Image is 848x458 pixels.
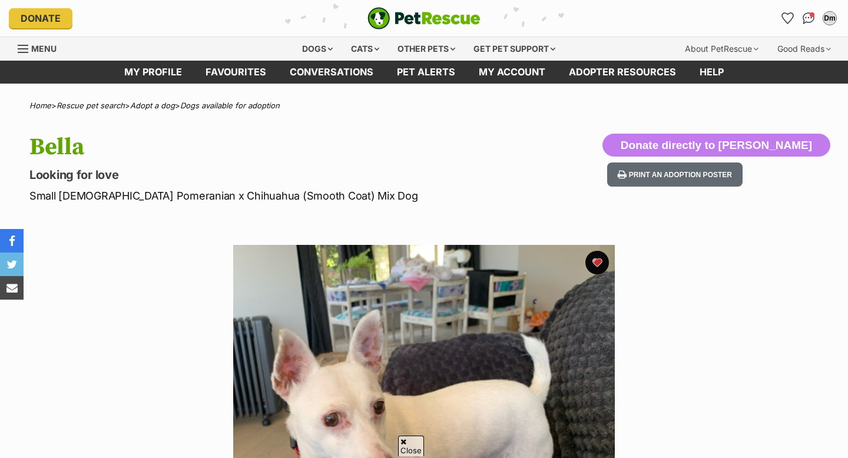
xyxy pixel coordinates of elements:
[389,37,463,61] div: Other pets
[769,37,839,61] div: Good Reads
[557,61,688,84] a: Adopter resources
[824,12,836,24] div: Dm
[778,9,797,28] a: Favourites
[367,7,481,29] img: logo-e224e6f780fb5917bec1dbf3a21bbac754714ae5b6737aabdf751b685950b380.svg
[467,61,557,84] a: My account
[9,8,72,28] a: Donate
[688,61,736,84] a: Help
[29,167,517,183] p: Looking for love
[29,134,517,161] h1: Bella
[398,436,424,456] span: Close
[29,101,51,110] a: Home
[31,44,57,54] span: Menu
[607,162,743,187] button: Print an adoption poster
[343,37,387,61] div: Cats
[602,134,830,157] button: Donate directly to [PERSON_NAME]
[803,12,815,24] img: chat-41dd97257d64d25036548639549fe6c8038ab92f7586957e7f3b1b290dea8141.svg
[820,9,839,28] button: My account
[465,37,564,61] div: Get pet support
[799,9,818,28] a: Conversations
[194,61,278,84] a: Favourites
[778,9,839,28] ul: Account quick links
[180,101,280,110] a: Dogs available for adoption
[18,37,65,58] a: Menu
[367,7,481,29] a: PetRescue
[112,61,194,84] a: My profile
[585,251,609,274] button: favourite
[130,101,175,110] a: Adopt a dog
[294,37,341,61] div: Dogs
[29,188,517,204] p: Small [DEMOGRAPHIC_DATA] Pomeranian x Chihuahua (Smooth Coat) Mix Dog
[385,61,467,84] a: Pet alerts
[278,61,385,84] a: conversations
[677,37,767,61] div: About PetRescue
[57,101,125,110] a: Rescue pet search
